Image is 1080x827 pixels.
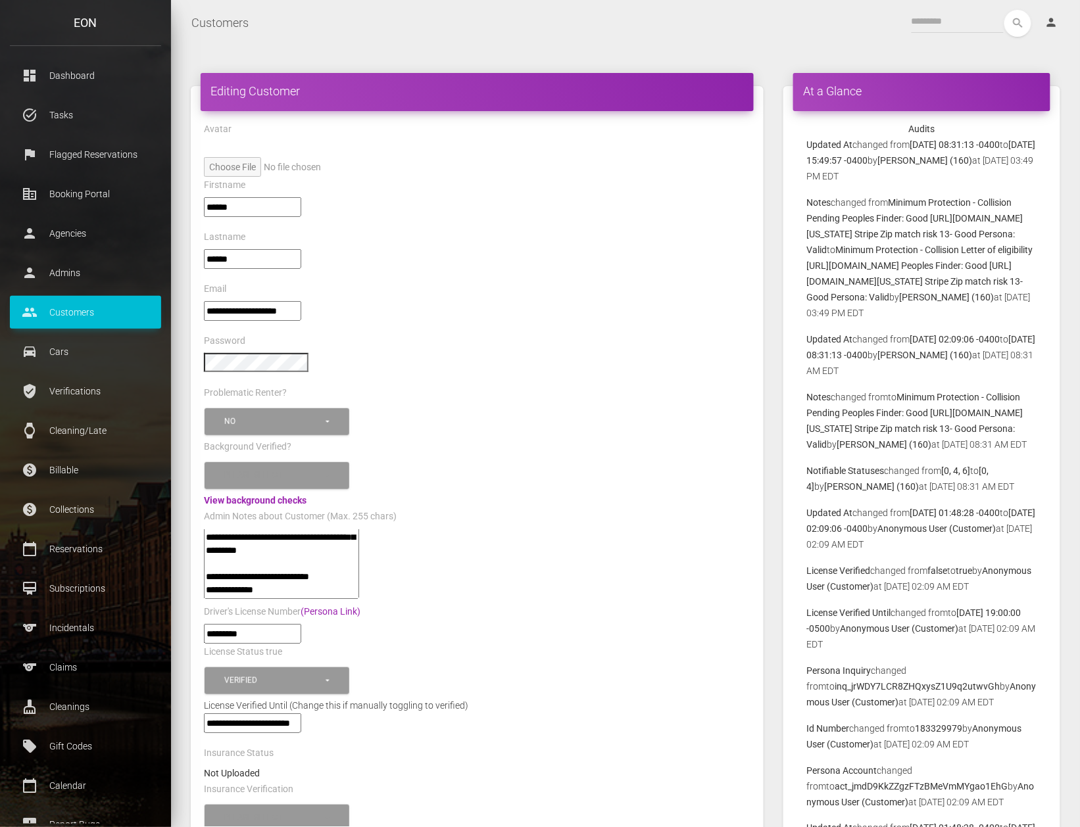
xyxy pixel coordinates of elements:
[910,139,1000,150] b: [DATE] 08:31:13 -0400
[806,763,1037,810] p: changed from to by at [DATE] 02:09 AM EDT
[20,539,151,559] p: Reservations
[224,470,324,481] div: Please select
[910,508,1000,518] b: [DATE] 01:48:28 -0400
[806,565,870,576] b: License Verified
[927,565,947,576] b: false
[806,139,852,150] b: Updated At
[803,83,1041,99] h4: At a Glance
[210,83,744,99] h4: Editing Customer
[20,302,151,322] p: Customers
[204,783,293,796] label: Insurance Verification
[204,495,307,506] a: View background checks
[20,579,151,598] p: Subscriptions
[10,572,161,605] a: card_membership Subscriptions
[20,736,151,756] p: Gift Codes
[20,697,151,717] p: Cleanings
[10,296,161,329] a: people Customers
[10,493,161,526] a: paid Collections
[20,263,151,283] p: Admins
[941,465,970,476] b: [0, 4, 6]
[10,375,161,408] a: verified_user Verifications
[806,605,1037,652] p: changed from to by at [DATE] 02:09 AM EDT
[806,245,1033,302] b: Minimum Protection - Collision Letter of eligibility [URL][DOMAIN_NAME] Peoples Finder: Good [URL...
[806,389,1037,452] p: changed from to by at [DATE] 08:31 AM EDT
[204,440,291,454] label: Background Verified?
[20,342,151,362] p: Cars
[20,657,151,677] p: Claims
[806,721,1037,752] p: changed from to by at [DATE] 02:09 AM EDT
[10,256,161,289] a: person Admins
[10,335,161,368] a: drive_eta Cars
[806,663,1037,710] p: changed from to by at [DATE] 02:09 AM EDT
[10,611,161,644] a: sports Incidentals
[10,730,161,763] a: local_offer Gift Codes
[1004,10,1031,37] button: search
[806,334,852,344] b: Updated At
[806,195,1037,321] p: changed from to by at [DATE] 03:49 PM EDT
[956,565,972,576] b: true
[10,769,161,802] a: calendar_today Calendar
[10,99,161,131] a: task_alt Tasks
[224,675,324,686] div: Verified
[20,105,151,125] p: Tasks
[806,563,1037,594] p: changed from to by at [DATE] 02:09 AM EDT
[301,606,360,617] a: (Persona Link)
[204,179,245,192] label: Firstname
[806,137,1037,184] p: changed from to by at [DATE] 03:49 PM EDT
[20,145,151,164] p: Flagged Reservations
[204,510,397,523] label: Admin Notes about Customer (Max. 255 chars)
[806,505,1037,552] p: changed from to by at [DATE] 02:09 AM EDT
[806,765,877,776] b: Persona Account
[205,667,349,694] button: Verified
[899,292,994,302] b: [PERSON_NAME] (160)
[204,123,232,136] label: Avatar
[806,197,1023,255] b: Minimum Protection - Collision Pending Peoples Finder: Good [URL][DOMAIN_NAME][US_STATE] Stripe Z...
[20,460,151,480] p: Billable
[806,607,891,618] b: License Verified Until
[806,508,852,518] b: Updated At
[10,532,161,565] a: calendar_today Reservations
[204,231,245,244] label: Lastname
[204,646,282,659] label: License Status true
[909,124,935,134] strong: Audits
[877,155,972,166] b: [PERSON_NAME] (160)
[20,381,151,401] p: Verifications
[204,768,260,778] strong: Not Uploaded
[806,331,1037,379] p: changed from to by at [DATE] 08:31 AM EDT
[877,523,996,534] b: Anonymous User (Customer)
[877,350,972,360] b: [PERSON_NAME] (160)
[205,462,349,489] button: Please select
[20,618,151,638] p: Incidentals
[20,184,151,204] p: Booking Portal
[10,414,161,447] a: watch Cleaning/Late
[20,66,151,85] p: Dashboard
[835,681,1000,692] b: inq_jrWDY7LCR8ZHQxysZ1U9q2utwvGh
[204,747,274,760] label: Insurance Status
[835,781,1008,792] b: act_jmdD9KkZZgzFTzBMeVmMYgao1EhG
[1035,10,1070,36] a: person
[806,723,849,734] b: Id Number
[10,138,161,171] a: flag Flagged Reservations
[910,334,1000,344] b: [DATE] 02:09:06 -0400
[806,392,831,402] b: Notes
[806,465,884,476] b: Notifiable Statuses
[10,690,161,723] a: cleaning_services Cleanings
[191,7,249,39] a: Customers
[806,197,831,208] b: Notes
[837,439,931,450] b: [PERSON_NAME] (160)
[10,217,161,250] a: person Agencies
[915,723,962,734] b: 183329979
[824,481,919,492] b: [PERSON_NAME] (160)
[10,59,161,92] a: dashboard Dashboard
[806,392,1023,450] b: Minimum Protection - Collision Pending Peoples Finder: Good [URL][DOMAIN_NAME][US_STATE] Stripe Z...
[840,623,958,634] b: Anonymous User (Customer)
[204,387,287,400] label: Problematic Renter?
[205,408,349,435] button: No
[20,224,151,243] p: Agencies
[20,421,151,440] p: Cleaning/Late
[10,454,161,486] a: paid Billable
[20,776,151,795] p: Calendar
[1045,16,1058,29] i: person
[10,177,161,210] a: corporate_fare Booking Portal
